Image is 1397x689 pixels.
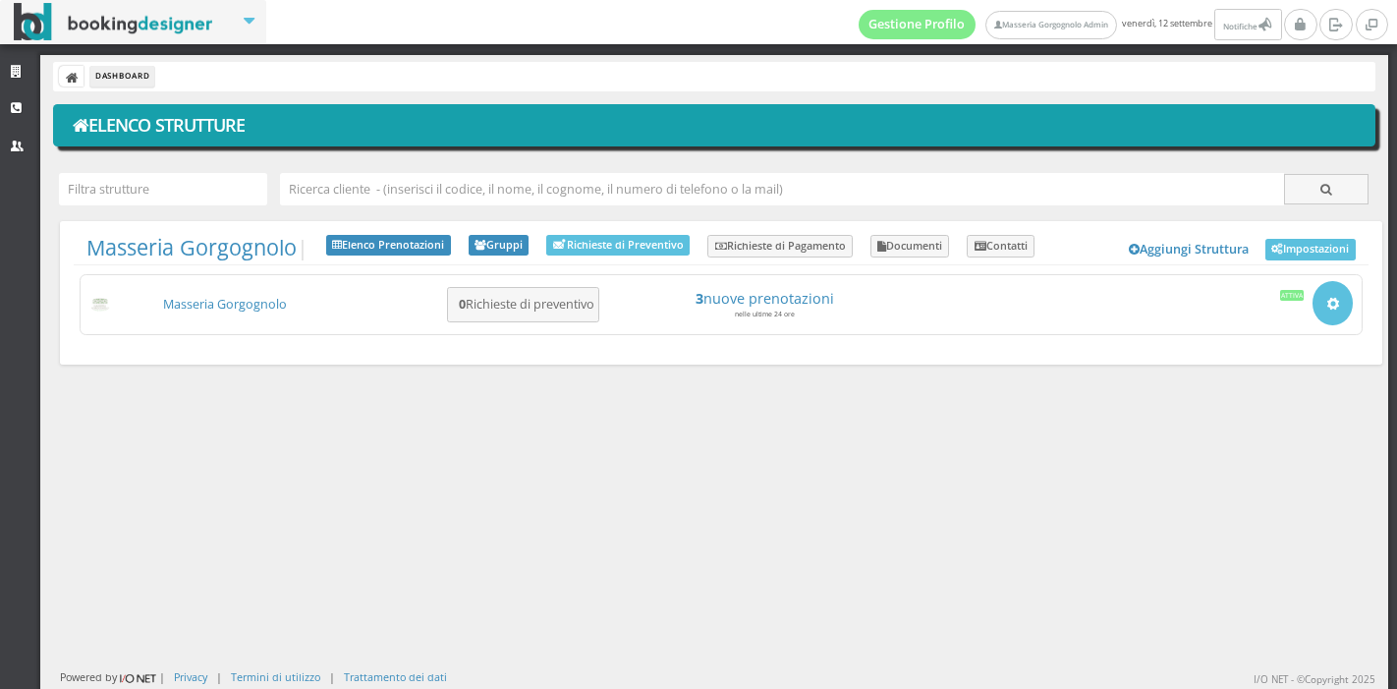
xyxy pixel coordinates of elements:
[1119,235,1260,264] a: Aggiungi Struttura
[329,669,335,684] div: |
[985,11,1117,39] a: Masseria Gorgognolo Admin
[86,233,297,261] a: Masseria Gorgognolo
[469,235,530,257] a: Gruppi
[174,669,207,684] a: Privacy
[614,290,915,307] h4: nuove prenotazioni
[89,298,112,312] img: 0603869b585f11eeb13b0a069e529790_max100.png
[453,297,594,312] h5: Richieste di preventivo
[859,9,1285,40] span: venerdì, 12 settembre
[1265,239,1356,260] a: Impostazioni
[1280,290,1305,300] div: Attiva
[1214,9,1281,40] button: Notifiche
[344,669,447,684] a: Trattamento dei dati
[696,289,703,308] strong: 3
[117,670,159,686] img: ionet_small_logo.png
[707,235,853,258] a: Richieste di Pagamento
[60,669,165,686] div: Powered by |
[216,669,222,684] div: |
[59,173,267,205] input: Filtra strutture
[67,109,1363,143] h1: Elenco Strutture
[326,235,451,257] a: Elenco Prenotazioni
[870,235,950,258] a: Documenti
[86,235,308,260] span: |
[280,173,1285,205] input: Ricerca cliente - (inserisci il codice, il nome, il cognome, il numero di telefono o la mail)
[459,296,466,313] b: 0
[735,310,795,318] small: nelle ultime 24 ore
[614,290,915,307] a: 3nuove prenotazioni
[90,66,154,87] li: Dashboard
[546,235,690,256] a: Richieste di Preventivo
[163,296,287,313] a: Masseria Gorgognolo
[14,3,213,41] img: BookingDesigner.com
[859,10,977,39] a: Gestione Profilo
[231,669,320,684] a: Termini di utilizzo
[447,287,599,323] button: 0Richieste di preventivo
[967,235,1034,258] a: Contatti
